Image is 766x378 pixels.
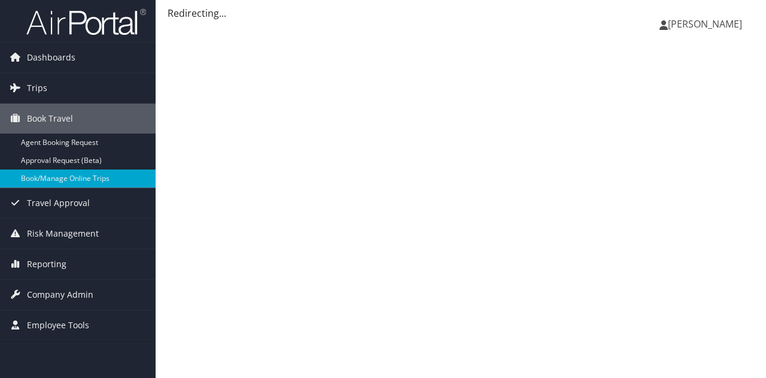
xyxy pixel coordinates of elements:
[668,17,742,31] span: [PERSON_NAME]
[27,280,93,310] span: Company Admin
[27,73,47,103] span: Trips
[27,219,99,249] span: Risk Management
[659,6,754,42] a: [PERSON_NAME]
[27,188,90,218] span: Travel Approval
[26,8,146,36] img: airportal-logo.png
[168,6,754,20] div: Redirecting...
[27,249,66,279] span: Reporting
[27,310,89,340] span: Employee Tools
[27,104,73,134] span: Book Travel
[27,43,75,72] span: Dashboards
